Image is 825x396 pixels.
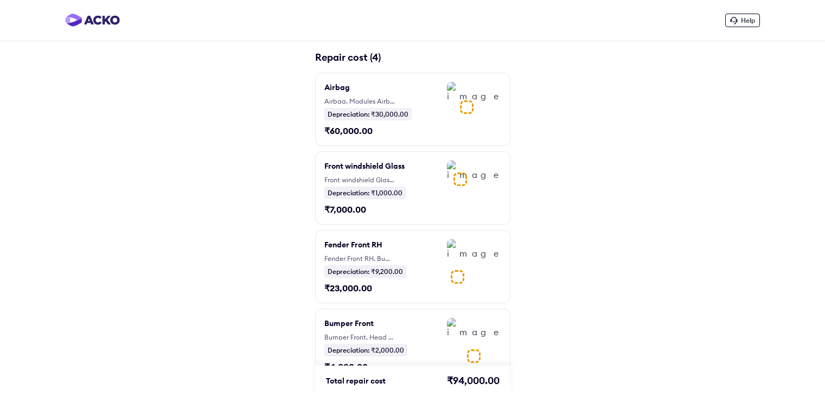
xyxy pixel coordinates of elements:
[447,318,501,337] img: image
[324,333,395,340] div: Bumper Front, Head Lamp - R/H
[324,82,350,93] div: Airbag
[741,16,755,24] span: Help
[324,265,406,278] div: Depreciation: ₹9,200.00
[326,374,386,387] div: Total repair cost
[324,203,379,215] div: ₹7,000.00
[65,14,120,27] img: horizontal-gradient.png
[324,344,407,356] div: Depreciation: ₹2,000.00
[324,282,379,294] div: ₹23,000.00
[447,374,500,387] div: ₹94,000.00
[324,176,395,182] div: Front windshield Glass, W/s Sealant
[447,239,501,259] img: image
[447,161,501,180] img: image
[315,51,510,64] div: Repair cost (4)
[447,82,501,101] img: image
[324,318,374,329] div: Bumper Front
[324,97,395,104] div: Airbag, Modules Airbag
[324,239,382,250] div: Fender Front RH
[324,108,412,120] div: Depreciation: ₹30,000.00
[324,161,405,171] div: Front windshield Glass
[324,254,395,261] div: Fender Front RH, Bumper reinforcment front
[324,361,379,373] div: ₹4,000.00
[324,187,406,199] div: Depreciation: ₹1,000.00
[324,125,379,137] div: ₹60,000.00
